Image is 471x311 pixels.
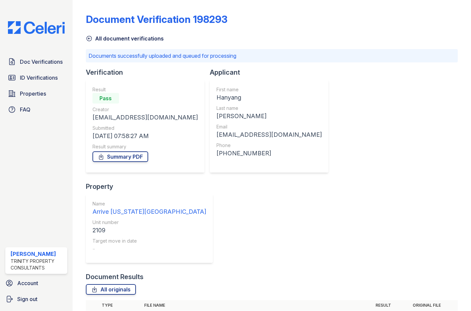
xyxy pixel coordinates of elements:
div: - [92,244,206,254]
span: Properties [20,90,46,98]
div: Submitted [92,125,198,131]
div: [PHONE_NUMBER] [216,149,322,158]
div: Result summary [92,143,198,150]
div: Creator [92,106,198,113]
a: All originals [86,284,136,295]
div: Document Results [86,272,144,281]
a: Account [3,276,70,290]
div: Property [86,182,218,191]
div: Pass [92,93,119,104]
span: Account [17,279,38,287]
th: Type [99,300,142,311]
p: Documents successfully uploaded and queued for processing [88,52,455,60]
th: Original file [410,300,458,311]
a: ID Verifications [5,71,67,84]
div: Applicant [210,68,334,77]
div: Result [92,86,198,93]
a: Doc Verifications [5,55,67,68]
a: Summary PDF [92,151,148,162]
div: Unit number [92,219,206,226]
a: Properties [5,87,67,100]
div: [EMAIL_ADDRESS][DOMAIN_NAME] [92,113,198,122]
div: Trinity Property Consultants [11,258,65,271]
span: ID Verifications [20,74,58,82]
span: Doc Verifications [20,58,63,66]
span: FAQ [20,106,30,114]
th: Result [373,300,410,311]
div: [EMAIL_ADDRESS][DOMAIN_NAME] [216,130,322,139]
span: Sign out [17,295,37,303]
div: Hanyang [216,93,322,102]
div: [DATE] 07:58:27 AM [92,131,198,141]
div: Verification [86,68,210,77]
div: Document Verification 198293 [86,13,227,25]
img: CE_Logo_Blue-a8612792a0a2168367f1c8372b55b34899dd931a85d93a1a3d3e32e68fde9ad4.png [3,21,70,34]
th: File name [142,300,373,311]
a: All document verifications [86,35,164,42]
div: Phone [216,142,322,149]
div: [PERSON_NAME] [216,112,322,121]
div: Name [92,200,206,207]
div: Email [216,123,322,130]
a: Sign out [3,292,70,306]
div: Arrive [US_STATE][GEOGRAPHIC_DATA] [92,207,206,216]
div: First name [216,86,322,93]
div: [PERSON_NAME] [11,250,65,258]
div: Target move in date [92,238,206,244]
a: Name Arrive [US_STATE][GEOGRAPHIC_DATA] [92,200,206,216]
div: Last name [216,105,322,112]
a: FAQ [5,103,67,116]
div: 2109 [92,226,206,235]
